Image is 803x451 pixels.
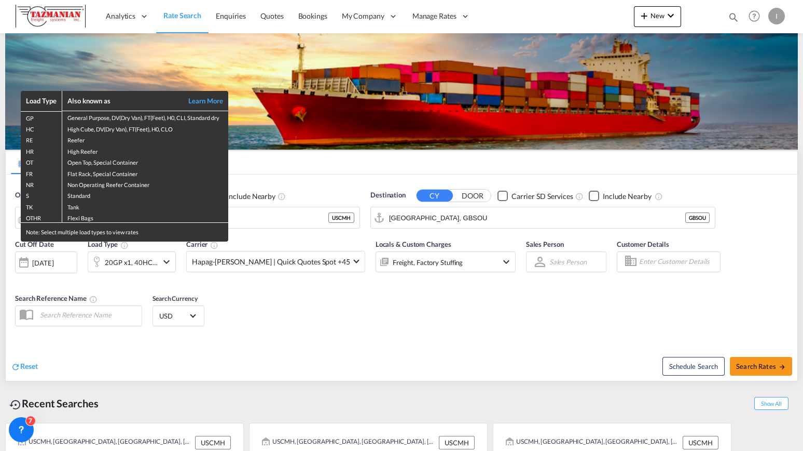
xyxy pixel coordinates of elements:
td: Tank [62,201,228,211]
a: Learn More [176,96,223,105]
td: TK [21,201,62,211]
td: Flat Rack, Special Container [62,167,228,178]
div: Note: Select multiple load types to view rates [21,223,228,241]
td: NR [21,178,62,189]
td: OT [21,156,62,167]
td: OTHR [21,211,62,223]
td: General Purpose, DV(Dry Van), FT(Feet), H0, CLI, Standard dry [62,111,228,123]
td: Standard [62,189,228,200]
td: HR [21,145,62,156]
td: Non Operating Reefer Container [62,178,228,189]
div: Also known as [67,96,176,105]
td: High Reefer [62,145,228,156]
td: Open Top, Special Container [62,156,228,167]
td: Reefer [62,134,228,144]
td: High Cube, DV(Dry Van), FT(Feet), H0, CLO [62,123,228,134]
td: RE [21,134,62,144]
td: GP [21,111,62,123]
td: HC [21,123,62,134]
th: Load Type [21,91,62,111]
td: S [21,189,62,200]
td: FR [21,167,62,178]
td: Flexi Bags [62,211,228,223]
